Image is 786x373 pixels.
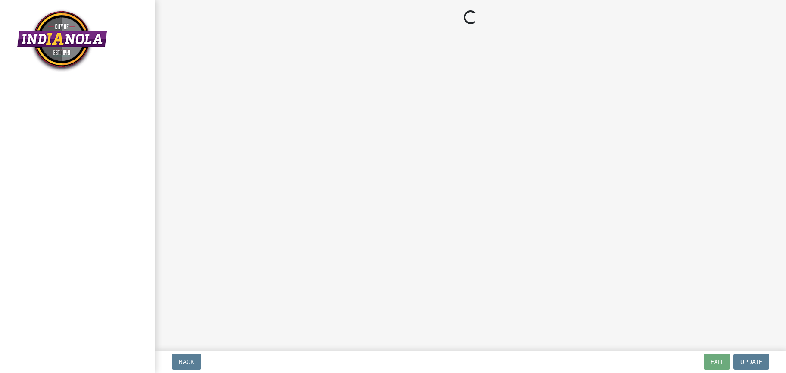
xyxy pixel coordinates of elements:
[172,354,201,370] button: Back
[17,9,107,72] img: City of Indianola, Iowa
[179,358,194,365] span: Back
[733,354,769,370] button: Update
[704,354,730,370] button: Exit
[740,358,762,365] span: Update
